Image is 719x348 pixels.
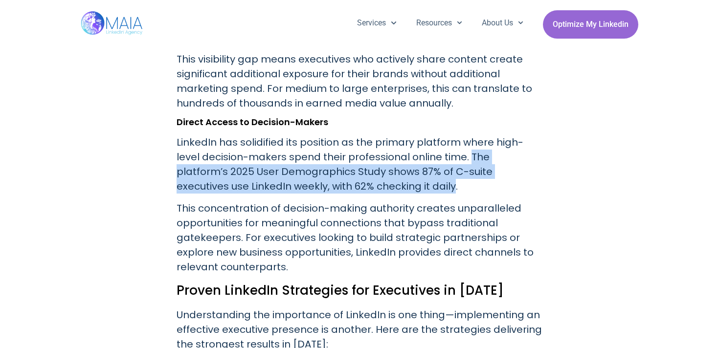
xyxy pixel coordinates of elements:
p: This concentration of decision-making authority creates unparalleled opportunities for meaningful... [177,201,542,274]
a: Optimize My Linkedin [543,10,638,39]
span: Optimize My Linkedin [553,15,629,34]
p: LinkedIn has solidified its position as the primary platform where high-level decision-makers spe... [177,135,542,194]
h2: Proven LinkedIn Strategies for Executives in [DATE] [177,281,542,300]
a: Resources [406,10,472,36]
a: Services [347,10,406,36]
a: About Us [472,10,533,36]
h3: Direct Access to Decision-Makers [177,117,542,127]
p: This visibility gap means executives who actively share content create significant additional exp... [177,52,542,110]
nav: Menu [347,10,533,36]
